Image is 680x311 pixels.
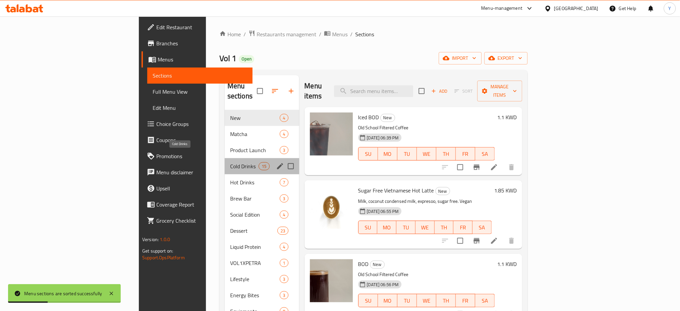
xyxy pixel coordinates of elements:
[160,235,170,244] span: 1.0.0
[400,149,414,159] span: TU
[142,35,253,51] a: Branches
[459,149,473,159] span: FR
[280,260,288,266] span: 1
[361,149,375,159] span: SU
[453,234,467,248] span: Select to update
[435,221,454,234] button: TH
[380,114,395,122] div: New
[418,223,432,232] span: WE
[478,296,492,306] span: SA
[417,294,436,307] button: WE
[397,221,416,234] button: TU
[439,296,453,306] span: TH
[415,84,429,98] span: Select section
[156,152,247,160] span: Promotions
[257,30,316,38] span: Restaurants management
[504,233,520,249] button: delete
[436,147,456,161] button: TH
[280,194,288,203] div: items
[225,190,299,207] div: Brew Bar3
[280,114,288,122] div: items
[156,217,247,225] span: Grocery Checklist
[310,113,353,155] img: Iced BOD
[230,146,280,154] span: Product Launch
[483,83,517,99] span: Manage items
[494,186,517,195] h6: 1.85 KWD
[358,112,379,122] span: Iced BOD
[381,114,395,122] span: New
[142,51,253,68] a: Menus
[230,275,280,283] span: Lifestyle
[280,195,288,202] span: 3
[310,186,353,229] img: Sugar Free Vietnamese Hot Latte
[230,259,280,267] span: VOL1XPETRA
[280,259,288,267] div: items
[156,39,247,47] span: Branches
[230,130,280,138] span: Matcha
[358,147,378,161] button: SU
[259,163,269,170] span: 15
[158,55,247,63] span: Menus
[350,30,353,38] li: /
[364,135,402,141] span: [DATE] 06:39 PM
[230,194,280,203] span: Brew Bar
[504,159,520,175] button: delete
[469,233,485,249] button: Branch-specific-item
[275,161,285,171] button: edit
[225,207,299,223] div: Social Edition4
[280,291,288,299] div: items
[142,180,253,196] a: Upsell
[225,287,299,303] div: Energy Bites3
[429,86,450,96] span: Add item
[400,296,414,306] span: TU
[142,164,253,180] a: Menu disclaimer
[378,294,398,307] button: MO
[280,212,288,218] span: 4
[355,30,374,38] span: Sections
[358,197,492,206] p: Milk, coconut condensed milk, expresoo, sugar free. Vegan
[230,291,280,299] div: Energy Bites
[156,120,247,128] span: Choice Groups
[280,115,288,121] span: 4
[334,85,413,97] input: search
[156,23,247,31] span: Edit Restaurant
[225,142,299,158] div: Product Launch3
[142,19,253,35] a: Edit Restaurant
[473,221,492,234] button: SA
[156,136,247,144] span: Coupons
[435,187,450,195] div: New
[453,160,467,174] span: Select to update
[358,185,434,195] span: Sugar Free Vietnamese Hot Latte
[490,54,522,62] span: export
[278,228,288,234] span: 23
[498,259,517,269] h6: 1.1 KWD
[253,84,267,98] span: Select all sections
[398,147,417,161] button: TU
[399,223,413,232] span: TU
[280,211,288,219] div: items
[358,259,369,269] span: BOD
[283,83,299,99] button: Add section
[280,130,288,138] div: items
[280,147,288,153] span: 3
[249,30,316,39] a: Restaurants management
[225,255,299,271] div: VOL1XPETRA1
[305,81,326,101] h2: Menu items
[230,178,280,186] div: Hot Drinks
[156,184,247,192] span: Upsell
[416,221,435,234] button: WE
[417,147,436,161] button: WE
[280,131,288,137] span: 4
[361,296,375,306] span: SU
[377,221,397,234] button: MO
[475,294,495,307] button: SA
[142,213,253,229] a: Grocery Checklist
[310,259,353,302] img: BOD
[230,243,280,251] div: Liquid Protein
[454,221,473,234] button: FR
[24,290,102,297] div: Menu sections are sorted successfully
[456,223,470,232] span: FR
